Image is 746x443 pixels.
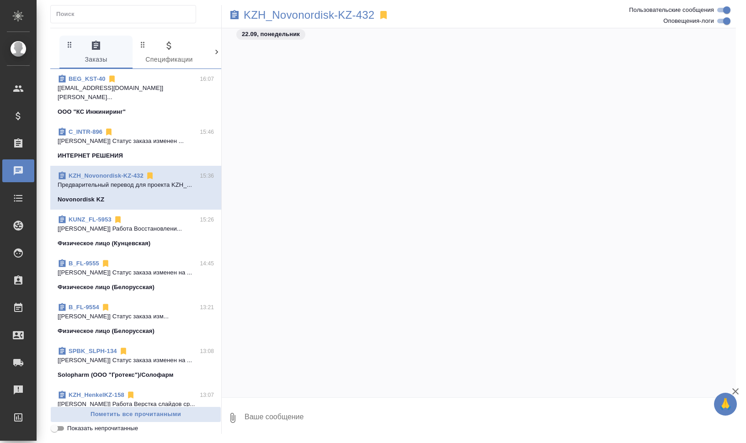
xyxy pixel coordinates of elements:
[50,406,221,422] button: Пометить все прочитанными
[714,393,737,416] button: 🙏
[50,166,221,210] div: KZH_Novonordisk-KZ-43215:36Предварительный перевод для проекта KZH_...Novonordisk KZ
[104,127,113,137] svg: Отписаться
[145,171,155,180] svg: Отписаться
[200,347,214,356] p: 13:08
[58,283,155,292] p: Физическое лицо (Белорусская)
[58,327,155,336] p: Физическое лицо (Белорусская)
[200,171,214,180] p: 15:36
[55,409,216,420] span: Пометить все прочитанными
[50,210,221,253] div: KUNZ_FL-595315:26[[PERSON_NAME]] Работа Восстановлени...Физическое лицо (Кунцевская)
[101,303,110,312] svg: Отписаться
[58,356,214,365] p: [[PERSON_NAME]] Статус заказа изменен на ...
[67,424,138,433] span: Показать непрочитанные
[69,75,106,82] a: BEG_KST-40
[200,127,214,137] p: 15:46
[69,304,99,311] a: B_FL-9554
[663,16,714,26] span: Оповещения-логи
[58,137,214,146] p: [[PERSON_NAME]] Статус заказа изменен ...
[56,8,196,21] input: Поиск
[58,239,150,248] p: Физическое лицо (Кунцевская)
[200,74,214,84] p: 16:07
[69,172,144,179] a: KZH_Novonordisk-KZ-432
[718,395,733,414] span: 🙏
[65,40,74,49] svg: Зажми и перетащи, чтобы поменять порядок вкладок
[50,385,221,429] div: KZH_HenkelKZ-15813:07[[PERSON_NAME]] Работа Верстка слайдов ср...Henkel Beauty Care [GEOGRAPHIC_D...
[212,40,220,49] svg: Зажми и перетащи, чтобы поменять порядок вкладок
[58,400,214,409] p: [[PERSON_NAME]] Работа Верстка слайдов ср...
[629,5,714,15] span: Пользовательские сообщения
[58,370,173,380] p: Solopharm (ООО "Гротекс")/Солофарм
[69,260,99,267] a: B_FL-9555
[58,84,214,102] p: [[EMAIL_ADDRESS][DOMAIN_NAME]] [PERSON_NAME]...
[211,40,273,65] span: Клиенты
[139,40,147,49] svg: Зажми и перетащи, чтобы поменять порядок вкладок
[200,303,214,312] p: 13:21
[58,268,214,277] p: [[PERSON_NAME]] Статус заказа изменен на ...
[244,11,374,20] a: KZH_Novonordisk-KZ-432
[50,253,221,297] div: B_FL-955514:45[[PERSON_NAME]] Статус заказа изменен на ...Физическое лицо (Белорусская)
[69,348,117,354] a: SPBK_SLPH-134
[101,259,110,268] svg: Отписаться
[50,341,221,385] div: SPBK_SLPH-13413:08[[PERSON_NAME]] Статус заказа изменен на ...Solopharm (ООО "Гротекс")/Солофарм
[50,297,221,341] div: B_FL-955413:21[[PERSON_NAME]] Статус заказа изм...Физическое лицо (Белорусская)
[200,390,214,400] p: 13:07
[58,224,214,233] p: [[PERSON_NAME]] Работа Восстановлени...
[107,74,117,84] svg: Отписаться
[58,180,214,190] p: Предварительный перевод для проекта KZH_...
[242,30,300,39] p: 22.09, понедельник
[200,215,214,224] p: 15:26
[200,259,214,268] p: 14:45
[69,128,102,135] a: C_INTR-896
[113,215,123,224] svg: Отписаться
[58,107,126,116] p: ООО "КС Инжиниринг"
[58,151,123,160] p: ИНТЕРНЕТ РЕШЕНИЯ
[58,195,104,204] p: Novonordisk KZ
[69,216,112,223] a: KUNZ_FL-5953
[58,312,214,321] p: [[PERSON_NAME]] Статус заказа изм...
[69,391,124,398] a: KZH_HenkelKZ-158
[65,40,127,65] span: Заказы
[138,40,200,65] span: Спецификации
[50,69,221,122] div: BEG_KST-4016:07[[EMAIL_ADDRESS][DOMAIN_NAME]] [PERSON_NAME]...ООО "КС Инжиниринг"
[50,122,221,166] div: C_INTR-89615:46[[PERSON_NAME]] Статус заказа изменен ...ИНТЕРНЕТ РЕШЕНИЯ
[119,347,128,356] svg: Отписаться
[126,390,135,400] svg: Отписаться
